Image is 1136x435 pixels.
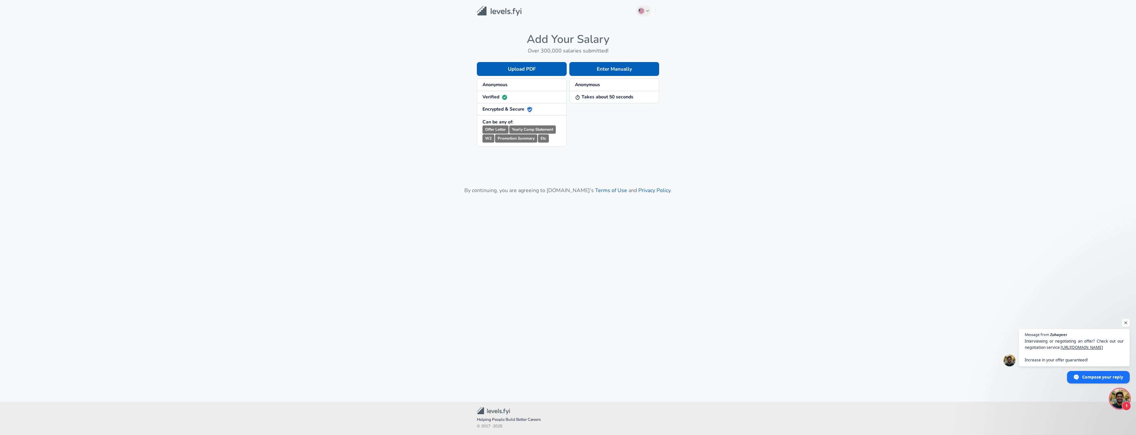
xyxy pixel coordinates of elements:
[639,8,644,14] img: English (US)
[482,125,509,134] small: Offer Letter
[575,82,600,88] strong: Anonymous
[477,32,659,46] h4: Add Your Salary
[509,125,556,134] small: Yearly Comp Statement
[595,187,627,194] a: Terms of Use
[1050,333,1067,336] span: Zuhayeer
[482,82,508,88] strong: Anonymous
[569,62,659,76] button: Enter Manually
[482,134,494,143] small: W2
[477,407,510,415] img: Levels.fyi Community
[1025,338,1124,363] span: Interviewing or negotiating an offer? Check out our negotiation service: Increase in your offer g...
[477,46,659,55] h6: Over 300,000 salaries submitted!
[538,134,549,143] small: Etc
[477,423,659,430] span: © 2017 - 2025
[495,134,537,143] small: Promotion Summary
[636,5,652,17] button: English (US)
[482,119,513,125] strong: Can be any of:
[477,417,659,423] span: Helping People Build Better Careers
[482,94,507,100] strong: Verified
[1122,401,1131,411] span: 1
[1110,389,1130,409] div: Open chat
[638,187,670,194] a: Privacy Policy
[477,6,521,16] img: Levels.fyi
[1082,371,1123,383] span: Compose your reply
[575,94,633,100] strong: Takes about 50 seconds
[477,62,567,76] button: Upload PDF
[482,106,532,112] strong: Encrypted & Secure
[1025,333,1049,336] span: Message from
